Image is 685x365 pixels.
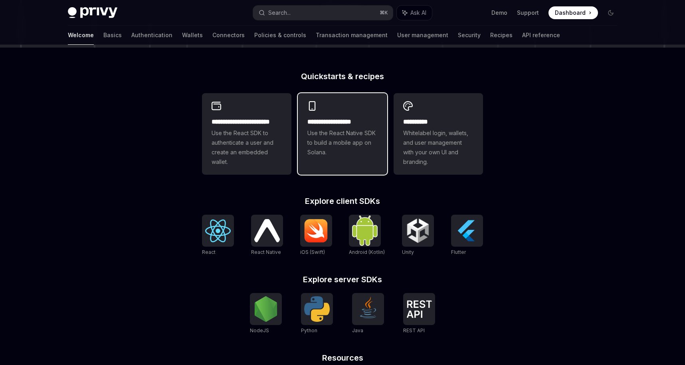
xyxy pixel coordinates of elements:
[402,215,434,256] a: UnityUnity
[604,6,617,19] button: Toggle dark mode
[454,218,480,243] img: Flutter
[403,327,425,333] span: REST API
[403,128,473,167] span: Whitelabel login, wallets, and user management with your own UI and branding.
[406,300,432,318] img: REST API
[403,293,435,335] a: REST APIREST API
[68,7,117,18] img: dark logo
[205,219,231,242] img: React
[451,215,483,256] a: FlutterFlutter
[304,296,330,322] img: Python
[316,26,388,45] a: Transaction management
[491,9,507,17] a: Demo
[402,249,414,255] span: Unity
[394,93,483,175] a: **** *****Whitelabel login, wallets, and user management with your own UI and branding.
[300,249,325,255] span: iOS (Swift)
[182,26,203,45] a: Wallets
[212,26,245,45] a: Connectors
[202,72,483,80] h2: Quickstarts & recipes
[307,128,378,157] span: Use the React Native SDK to build a mobile app on Solana.
[301,293,333,335] a: PythonPython
[522,26,560,45] a: API reference
[303,219,329,243] img: iOS (Swift)
[300,215,332,256] a: iOS (Swift)iOS (Swift)
[451,249,466,255] span: Flutter
[458,26,481,45] a: Security
[254,26,306,45] a: Policies & controls
[490,26,513,45] a: Recipes
[352,215,378,245] img: Android (Kotlin)
[202,249,216,255] span: React
[253,296,279,322] img: NodeJS
[397,6,432,20] button: Ask AI
[349,249,385,255] span: Android (Kotlin)
[202,354,483,362] h2: Resources
[251,249,281,255] span: React Native
[68,26,94,45] a: Welcome
[349,215,385,256] a: Android (Kotlin)Android (Kotlin)
[410,9,426,17] span: Ask AI
[352,327,363,333] span: Java
[548,6,598,19] a: Dashboard
[251,215,283,256] a: React NativeReact Native
[202,215,234,256] a: ReactReact
[253,6,393,20] button: Search...⌘K
[397,26,448,45] a: User management
[380,10,388,16] span: ⌘ K
[355,296,381,322] img: Java
[298,93,387,175] a: **** **** **** ***Use the React Native SDK to build a mobile app on Solana.
[103,26,122,45] a: Basics
[301,327,317,333] span: Python
[131,26,172,45] a: Authentication
[352,293,384,335] a: JavaJava
[202,197,483,205] h2: Explore client SDKs
[555,9,586,17] span: Dashboard
[405,218,431,243] img: Unity
[202,275,483,283] h2: Explore server SDKs
[250,327,269,333] span: NodeJS
[517,9,539,17] a: Support
[268,8,291,18] div: Search...
[250,293,282,335] a: NodeJSNodeJS
[212,128,282,167] span: Use the React SDK to authenticate a user and create an embedded wallet.
[254,219,280,242] img: React Native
